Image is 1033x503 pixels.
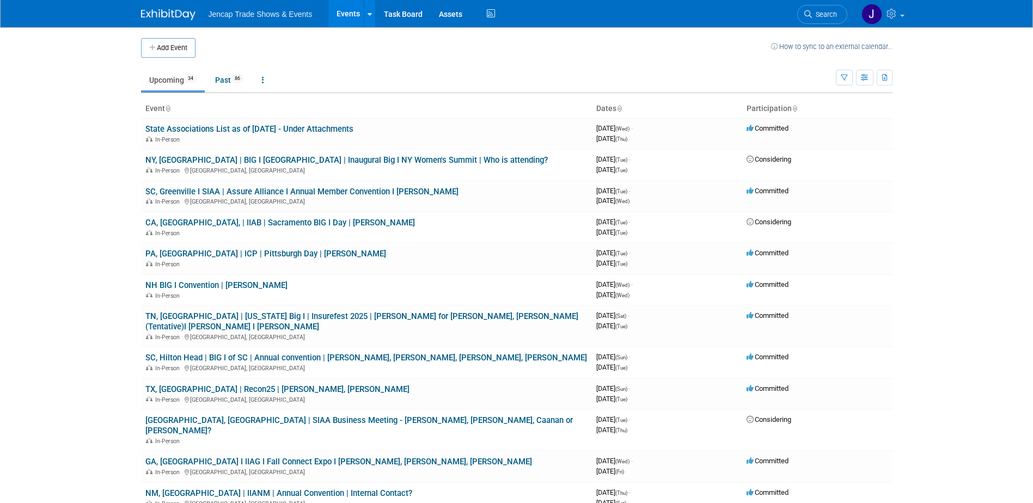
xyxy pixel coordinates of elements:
[596,165,627,174] span: [DATE]
[812,10,837,19] span: Search
[141,9,195,20] img: ExhibitDay
[155,365,183,372] span: In-Person
[747,415,791,424] span: Considering
[145,395,588,403] div: [GEOGRAPHIC_DATA], [GEOGRAPHIC_DATA]
[615,198,629,204] span: (Wed)
[596,426,627,434] span: [DATE]
[146,198,152,204] img: In-Person Event
[146,136,152,142] img: In-Person Event
[615,365,627,371] span: (Tue)
[145,363,588,372] div: [GEOGRAPHIC_DATA], [GEOGRAPHIC_DATA]
[155,396,183,403] span: In-Person
[596,467,624,475] span: [DATE]
[596,363,627,371] span: [DATE]
[631,124,633,132] span: -
[747,384,788,392] span: Committed
[615,323,627,329] span: (Tue)
[146,469,152,474] img: In-Person Event
[628,311,629,320] span: -
[596,395,627,403] span: [DATE]
[596,291,629,299] span: [DATE]
[146,438,152,443] img: In-Person Event
[155,136,183,143] span: In-Person
[596,218,631,226] span: [DATE]
[596,134,627,143] span: [DATE]
[615,261,627,267] span: (Tue)
[596,249,631,257] span: [DATE]
[629,249,631,257] span: -
[145,280,288,290] a: NH BIG I Convention | [PERSON_NAME]
[747,353,788,361] span: Committed
[141,38,195,58] button: Add Event
[145,165,588,174] div: [GEOGRAPHIC_DATA], [GEOGRAPHIC_DATA]
[615,469,624,475] span: (Fri)
[861,4,882,24] img: Jason Reese
[155,438,183,445] span: In-Person
[207,70,252,90] a: Past86
[616,104,622,113] a: Sort by Start Date
[615,136,627,142] span: (Thu)
[629,488,631,496] span: -
[596,322,627,330] span: [DATE]
[185,75,197,83] span: 34
[747,311,788,320] span: Committed
[596,155,631,163] span: [DATE]
[629,187,631,195] span: -
[146,334,152,339] img: In-Person Event
[145,488,412,498] a: NM, [GEOGRAPHIC_DATA] | IIANM | Annual Convention | Internal Contact?
[747,218,791,226] span: Considering
[155,334,183,341] span: In-Person
[615,396,627,402] span: (Tue)
[592,100,742,118] th: Dates
[146,230,152,235] img: In-Person Event
[146,261,152,266] img: In-Person Event
[615,188,627,194] span: (Tue)
[742,100,893,118] th: Participation
[231,75,243,83] span: 86
[155,167,183,174] span: In-Person
[596,228,627,236] span: [DATE]
[615,292,629,298] span: (Wed)
[146,292,152,298] img: In-Person Event
[155,261,183,268] span: In-Person
[631,280,633,289] span: -
[165,104,170,113] a: Sort by Event Name
[596,187,631,195] span: [DATE]
[596,384,631,392] span: [DATE]
[615,126,629,132] span: (Wed)
[615,219,627,225] span: (Tue)
[747,155,791,163] span: Considering
[596,457,633,465] span: [DATE]
[615,490,627,496] span: (Thu)
[155,469,183,476] span: In-Person
[596,259,627,267] span: [DATE]
[747,124,788,132] span: Committed
[792,104,797,113] a: Sort by Participation Type
[615,157,627,163] span: (Tue)
[747,187,788,195] span: Committed
[615,458,629,464] span: (Wed)
[145,187,459,197] a: SC, Greenville I SIAA | Assure Alliance I Annual Member Convention I [PERSON_NAME]
[615,313,626,319] span: (Sat)
[145,155,548,165] a: NY, [GEOGRAPHIC_DATA] | BIG I [GEOGRAPHIC_DATA] | Inaugural Big I NY Women's Summit | Who is atte...
[209,10,313,19] span: Jencap Trade Shows & Events
[596,124,633,132] span: [DATE]
[747,488,788,496] span: Committed
[141,70,205,90] a: Upcoming34
[145,311,578,332] a: TN, [GEOGRAPHIC_DATA] | [US_STATE] Big I | Insurefest 2025 | [PERSON_NAME] for [PERSON_NAME], [PE...
[629,353,631,361] span: -
[629,384,631,392] span: -
[629,155,631,163] span: -
[615,250,627,256] span: (Tue)
[596,311,629,320] span: [DATE]
[155,230,183,237] span: In-Person
[145,467,588,476] div: [GEOGRAPHIC_DATA], [GEOGRAPHIC_DATA]
[629,415,631,424] span: -
[615,417,627,423] span: (Tue)
[155,198,183,205] span: In-Person
[615,386,627,392] span: (Sun)
[145,249,386,259] a: PA, [GEOGRAPHIC_DATA] | ICP | Pittsburgh Day | [PERSON_NAME]
[596,415,631,424] span: [DATE]
[747,249,788,257] span: Committed
[615,230,627,236] span: (Tue)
